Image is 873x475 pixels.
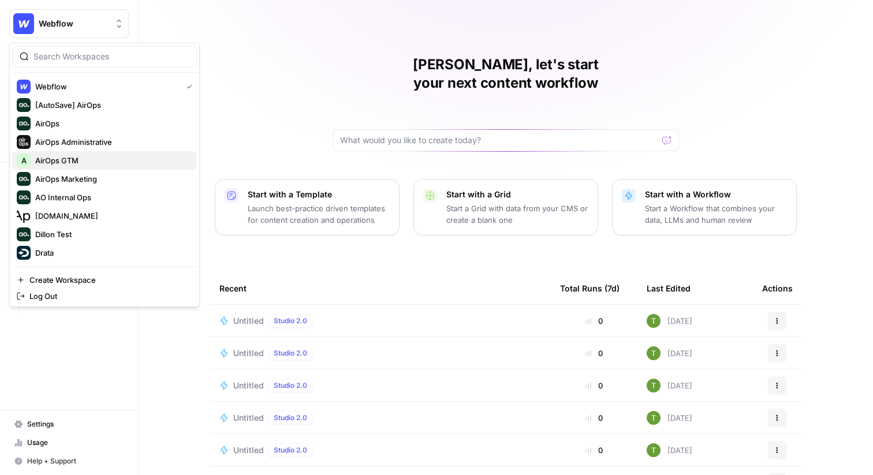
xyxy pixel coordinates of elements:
[274,316,307,326] span: Studio 2.0
[274,413,307,423] span: Studio 2.0
[35,118,188,129] span: AirOps
[219,314,542,328] a: UntitledStudio 2.0
[274,380,307,391] span: Studio 2.0
[446,189,588,200] p: Start with a Grid
[645,203,787,226] p: Start a Workflow that combines your data, LLMs and human review
[12,272,197,288] a: Create Workspace
[17,80,31,93] img: Webflow Logo
[647,411,692,425] div: [DATE]
[647,346,661,360] img: yba7bbzze900hr86j8rqqvfn473j
[9,415,129,433] a: Settings
[33,51,189,62] input: Search Workspaces
[35,229,188,240] span: Dillon Test
[219,411,542,425] a: UntitledStudio 2.0
[35,247,188,259] span: Drata
[12,288,197,304] a: Log Out
[647,314,692,328] div: [DATE]
[219,272,542,304] div: Recent
[17,172,31,186] img: AirOps Marketing Logo
[560,444,628,456] div: 0
[29,290,188,302] span: Log Out
[248,189,390,200] p: Start with a Template
[17,246,31,260] img: Drata Logo
[17,190,31,204] img: AO Internal Ops Logo
[647,411,661,425] img: yba7bbzze900hr86j8rqqvfn473j
[35,99,188,111] span: [AutoSave] AirOps
[233,444,264,456] span: Untitled
[17,227,31,241] img: Dillon Test Logo
[39,18,109,29] span: Webflow
[248,203,390,226] p: Launch best-practice driven templates for content creation and operations
[219,379,542,392] a: UntitledStudio 2.0
[17,135,31,149] img: AirOps Administrative Logo
[17,209,31,223] img: Apollo.io Logo
[647,272,691,304] div: Last Edited
[446,203,588,226] p: Start a Grid with data from your CMS or create a blank one
[35,192,188,203] span: AO Internal Ops
[333,55,679,92] h1: [PERSON_NAME], let's start your next content workflow
[35,136,188,148] span: AirOps Administrative
[647,379,661,392] img: yba7bbzze900hr86j8rqqvfn473j
[9,9,129,38] button: Workspace: Webflow
[762,272,793,304] div: Actions
[35,81,177,92] span: Webflow
[17,98,31,112] img: [AutoSave] AirOps Logo
[233,380,264,391] span: Untitled
[647,443,692,457] div: [DATE]
[560,272,620,304] div: Total Runs (7d)
[645,189,787,200] p: Start with a Workflow
[612,179,797,235] button: Start with a WorkflowStart a Workflow that combines your data, LLMs and human review
[219,346,542,360] a: UntitledStudio 2.0
[647,379,692,392] div: [DATE]
[9,433,129,452] a: Usage
[647,314,661,328] img: yba7bbzze900hr86j8rqqvfn473j
[215,179,400,235] button: Start with a TemplateLaunch best-practice driven templates for content creation and operations
[560,347,628,359] div: 0
[274,348,307,358] span: Studio 2.0
[13,13,34,34] img: Webflow Logo
[560,315,628,327] div: 0
[274,445,307,455] span: Studio 2.0
[340,134,658,146] input: What would you like to create today?
[21,155,27,166] span: A
[9,43,200,307] div: Workspace: Webflow
[27,456,124,466] span: Help + Support
[413,179,598,235] button: Start with a GridStart a Grid with data from your CMS or create a blank one
[9,452,129,470] button: Help + Support
[560,412,628,424] div: 0
[233,347,264,359] span: Untitled
[560,380,628,391] div: 0
[219,443,542,457] a: UntitledStudio 2.0
[27,437,124,448] span: Usage
[647,346,692,360] div: [DATE]
[647,443,661,457] img: yba7bbzze900hr86j8rqqvfn473j
[233,412,264,424] span: Untitled
[35,155,188,166] span: AirOps GTM
[27,419,124,429] span: Settings
[35,173,188,185] span: AirOps Marketing
[17,117,31,130] img: AirOps Logo
[35,210,188,222] span: [DOMAIN_NAME]
[29,274,188,286] span: Create Workspace
[233,315,264,327] span: Untitled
